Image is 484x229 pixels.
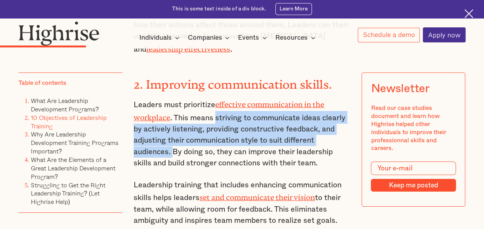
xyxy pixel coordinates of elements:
div: Events [238,33,259,42]
a: Struggling to Get the Right Leadership Training? (Let Highrise Help) [31,180,106,207]
div: Newsletter [371,82,430,95]
form: Modal Form [371,162,456,192]
div: Companies [188,33,222,42]
a: Learn More [275,3,312,15]
strong: 2. Improving communication skills. [134,77,332,85]
a: What Are the Elements of a Great Leadership Development Program? [31,155,116,181]
div: Table of contents [18,79,66,87]
div: Resources [275,33,308,42]
div: Read our case studies document and learn how Highrise helped other individuals to improve their p... [371,104,456,152]
a: 10 Objectives of Leadership Training [31,113,107,131]
div: This is some text inside of a div block. [172,5,266,13]
a: set and communicate their vision [199,193,315,198]
img: Highrise logo [18,21,99,45]
a: leadership effectiveness [146,45,230,50]
div: Individuals [139,33,182,42]
div: Individuals [139,33,172,42]
input: Keep me posted [371,179,456,192]
a: What Are Leadership Development Programs? [31,96,99,114]
div: Resources [275,33,318,42]
div: Companies [188,33,232,42]
input: Your e-mail [371,162,456,175]
a: Apply now [423,27,466,42]
a: Why Are Leadership Development Training Programs Important? [31,130,119,156]
p: Leaders must prioritize . This means striving to communicate ideas clearly by actively listening,... [134,98,351,169]
p: Leadership training that includes enhancing communication skills helps leaders to their team, whi... [134,180,351,227]
div: Events [238,33,269,42]
img: Cross icon [464,9,473,18]
a: effective communication in the workplace [134,100,324,118]
a: Schedule a demo [358,28,420,42]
